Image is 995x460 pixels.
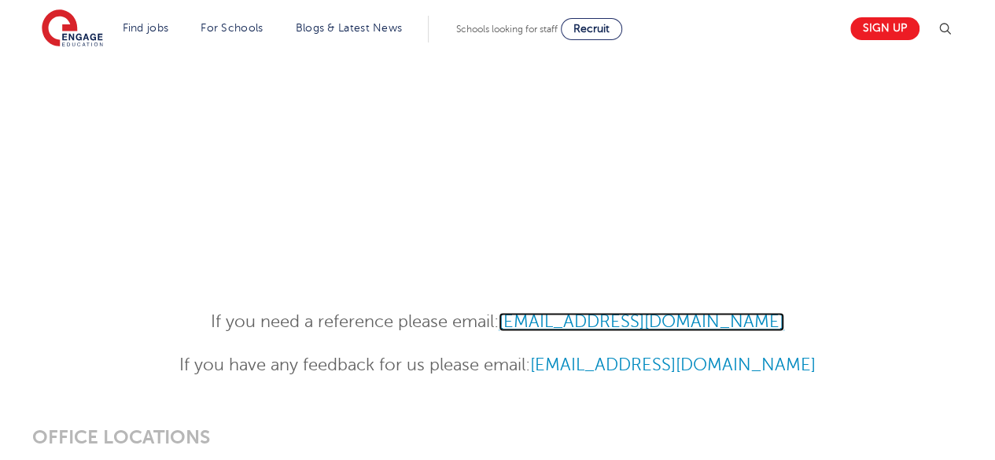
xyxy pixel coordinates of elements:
span: Recruit [573,23,610,35]
a: [EMAIL_ADDRESS][DOMAIN_NAME] [530,355,816,374]
h3: OFFICE LOCATIONS [32,426,963,448]
a: Find jobs [123,22,169,34]
a: Recruit [561,18,622,40]
a: Sign up [850,17,919,40]
a: For Schools [201,22,263,34]
img: Engage Education [42,9,103,49]
p: If you have any feedback for us please email: [112,351,883,379]
p: If you need a reference please email: [112,308,883,336]
a: [EMAIL_ADDRESS][DOMAIN_NAME] [499,312,784,331]
a: Blogs & Latest News [296,22,403,34]
span: Schools looking for staff [456,24,558,35]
